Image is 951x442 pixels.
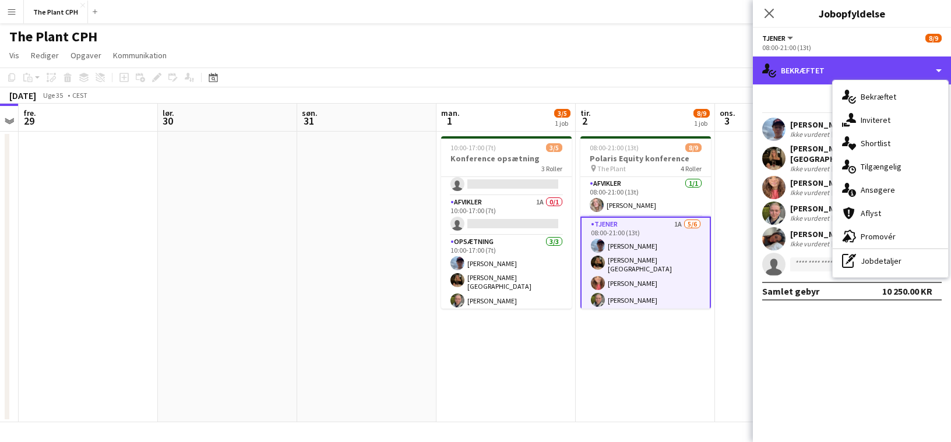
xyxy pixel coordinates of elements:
[546,143,562,152] span: 3/5
[833,178,948,201] div: Ansøgere
[790,130,832,139] div: Ikke vurderet
[832,130,859,139] div: Teamet har forskellige gebyrer end i rollen
[26,48,64,63] a: Rediger
[441,136,572,309] app-job-card: 10:00-17:00 (7t)3/5Konference opsætning3 RollerOpsætning2A0/110:00-14:00 (4t) Afvikler1A0/110:00-...
[833,249,948,273] div: Jobdetaljer
[762,34,786,43] span: Tjener
[580,153,711,164] h3: Polaris Equity konference
[790,178,859,188] div: [PERSON_NAME]
[833,155,948,178] div: Tilgængelig
[579,114,591,128] span: 2
[832,214,859,223] div: Teamet har forskellige gebyrer end i rollen
[790,188,832,197] div: Ikke vurderet
[790,229,859,239] div: [PERSON_NAME]
[720,108,735,118] span: ons.
[441,196,572,235] app-card-role: Afvikler1A0/110:00-17:00 (7t)
[790,143,923,164] div: [PERSON_NAME][GEOGRAPHIC_DATA]
[302,108,318,118] span: søn.
[9,90,36,101] div: [DATE]
[23,108,36,118] span: fre.
[38,91,68,100] span: Uge 35
[9,28,97,45] h1: The Plant CPH
[24,1,88,23] button: The Plant CPH
[790,119,859,130] div: [PERSON_NAME]
[555,119,570,128] div: 1 job
[790,203,859,214] div: [PERSON_NAME]
[685,143,702,152] span: 8/9
[554,109,570,118] span: 3/5
[66,48,106,63] a: Opgaver
[718,114,735,128] span: 3
[113,50,167,61] span: Kommunikation
[790,239,832,249] div: Ikke vurderet
[580,136,711,309] app-job-card: 08:00-21:00 (13t)8/9Polaris Equity konference The Plant4 RollerAfvikler1/108:00-21:00 (13t)[PERSO...
[833,132,948,155] div: Shortlist
[9,50,19,61] span: Vis
[693,109,710,118] span: 8/9
[833,225,948,248] div: Promovér
[580,108,591,118] span: tir.
[832,188,859,197] div: Teamet har forskellige gebyrer end i rollen
[753,6,951,21] h3: Jobopfyldelse
[790,164,832,174] div: Ikke vurderet
[597,164,626,173] span: The Plant
[753,56,951,84] div: Bekræftet
[541,164,562,173] span: 3 Roller
[108,48,171,63] a: Kommunikation
[832,239,859,249] div: Teamet har forskellige gebyrer end i rollen
[22,114,36,128] span: 29
[681,164,702,173] span: 4 Roller
[833,201,948,225] div: Aflyst
[161,114,174,128] span: 30
[71,50,101,61] span: Opgaver
[762,285,819,297] div: Samlet gebyr
[833,85,948,108] div: Bekræftet
[300,114,318,128] span: 31
[439,114,460,128] span: 1
[882,285,932,297] div: 10 250.00 KR
[450,143,496,152] span: 10:00-17:00 (7t)
[694,119,709,128] div: 1 job
[590,143,639,152] span: 08:00-21:00 (13t)
[441,153,572,164] h3: Konference opsætning
[5,48,24,63] a: Vis
[441,108,460,118] span: man.
[925,34,942,43] span: 8/9
[580,217,711,346] app-card-role: Tjener1A5/608:00-21:00 (13t)[PERSON_NAME][PERSON_NAME][GEOGRAPHIC_DATA][PERSON_NAME][PERSON_NAME]
[762,43,942,52] div: 08:00-21:00 (13t)
[833,108,948,132] div: Inviteret
[441,235,572,312] app-card-role: Opsætning3/310:00-17:00 (7t)[PERSON_NAME][PERSON_NAME][GEOGRAPHIC_DATA][PERSON_NAME]
[163,108,174,118] span: lør.
[31,50,59,61] span: Rediger
[790,214,832,223] div: Ikke vurderet
[580,177,711,217] app-card-role: Afvikler1/108:00-21:00 (13t)[PERSON_NAME]
[72,91,87,100] div: CEST
[832,164,859,174] div: Teamet har forskellige gebyrer end i rollen
[762,34,795,43] button: Tjener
